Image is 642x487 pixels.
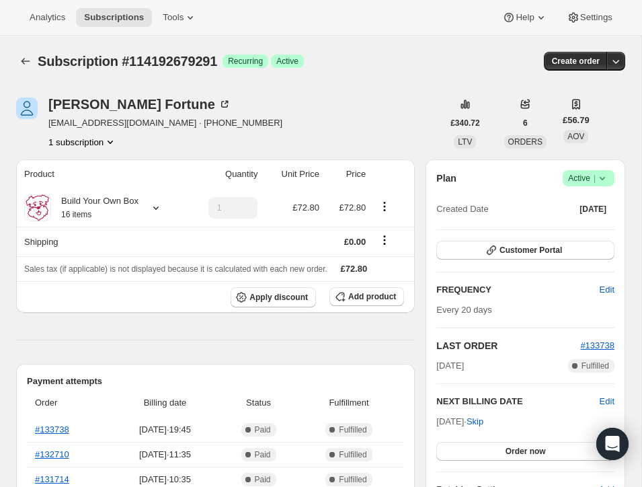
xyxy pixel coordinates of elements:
span: Billing date [115,396,216,410]
span: Fulfillment [302,396,397,410]
button: Subscriptions [16,52,35,71]
a: #132710 [35,449,69,459]
span: Create order [552,56,600,67]
button: Settings [559,8,620,27]
span: Paid [255,424,271,435]
a: #133738 [35,424,69,435]
span: 6 [523,118,528,128]
button: Create order [544,52,608,71]
button: Add product [329,287,404,306]
span: Created Date [436,202,488,216]
button: Skip [458,411,491,433]
span: Add product [348,291,396,302]
span: Fulfilled [339,474,366,485]
span: Status [223,396,293,410]
span: ORDERS [508,137,543,147]
span: LTV [458,137,472,147]
span: Fulfilled [339,424,366,435]
span: £340.72 [450,118,479,128]
span: Paid [255,449,271,460]
span: Fulfilled [581,361,609,371]
span: Skip [467,415,483,428]
span: Edit [600,283,614,297]
span: Order now [506,446,546,457]
th: Order [27,388,111,418]
span: Sara Fortune [16,98,38,119]
span: [EMAIL_ADDRESS][DOMAIN_NAME] · [PHONE_NUMBER] [48,116,282,130]
span: Subscriptions [84,12,144,23]
span: £72.80 [292,202,319,213]
button: Edit [592,279,623,301]
span: | [594,173,596,184]
span: Analytics [30,12,65,23]
div: Build Your Own Box [51,194,138,221]
button: #133738 [580,339,614,352]
button: Apply discount [231,287,316,307]
button: Analytics [22,8,73,27]
span: Tools [163,12,184,23]
button: £340.72 [442,114,487,133]
span: Help [516,12,534,23]
span: £0.00 [344,237,366,247]
span: £56.79 [563,114,590,127]
img: product img [24,194,51,221]
span: [DATE] [436,359,464,373]
button: Help [494,8,555,27]
th: Shipping [16,227,186,256]
span: £72.80 [341,264,368,274]
div: Open Intercom Messenger [596,428,629,460]
span: Sales tax (if applicable) is not displayed because it is calculated with each new order. [24,264,327,274]
span: Subscription #114192679291 [38,54,217,69]
span: £72.80 [339,202,366,213]
span: Fulfilled [339,449,366,460]
button: Tools [155,8,205,27]
th: Product [16,159,186,189]
h2: Payment attempts [27,375,404,388]
span: Active [568,172,609,185]
span: [DATE] · 10:35 [115,473,216,486]
button: Shipping actions [374,233,395,248]
h2: FREQUENCY [436,283,599,297]
a: #131714 [35,474,69,484]
button: Product actions [374,199,395,214]
button: [DATE] [571,200,614,219]
span: Active [276,56,298,67]
h2: Plan [436,172,456,185]
span: [DATE] · 19:45 [115,423,216,437]
small: 16 items [61,210,91,219]
span: Settings [580,12,612,23]
span: [DATE] · 11:35 [115,448,216,461]
a: #133738 [580,340,614,350]
th: Price [323,159,370,189]
h2: NEXT BILLING DATE [436,395,599,408]
span: Apply discount [249,292,308,303]
th: Unit Price [262,159,323,189]
span: AOV [567,132,584,141]
button: 6 [515,114,536,133]
button: Product actions [48,135,117,149]
button: Edit [600,395,614,408]
button: Customer Portal [436,241,614,260]
span: [DATE] · [436,416,483,426]
span: Recurring [228,56,263,67]
button: Subscriptions [76,8,152,27]
span: Customer Portal [499,245,562,256]
th: Quantity [186,159,262,189]
span: Every 20 days [436,305,491,315]
button: Order now [436,442,614,461]
h2: LAST ORDER [436,339,580,352]
span: [DATE] [579,204,606,215]
div: [PERSON_NAME] Fortune [48,98,231,111]
span: Paid [255,474,271,485]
